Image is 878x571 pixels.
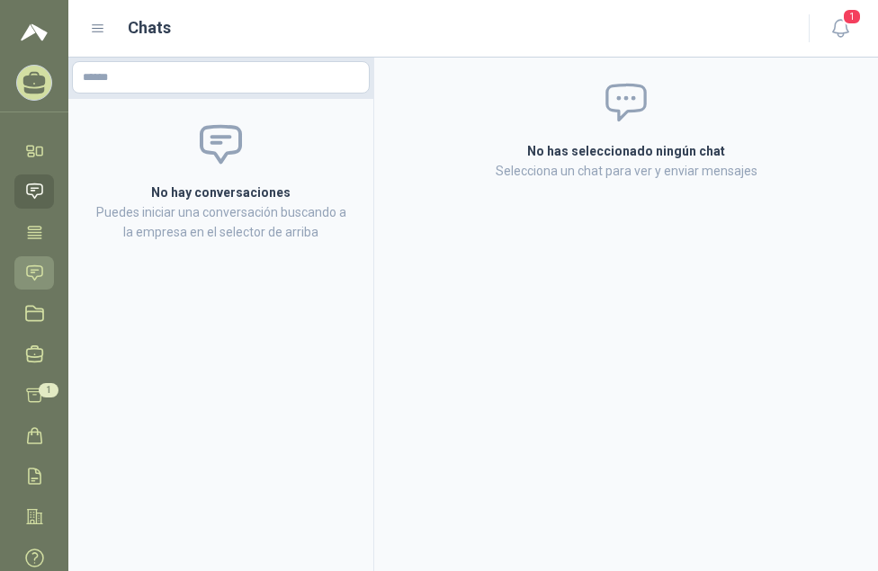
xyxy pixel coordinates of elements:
a: 1 [14,379,54,412]
h2: No has seleccionado ningún chat [396,141,856,161]
img: Logo peakr [21,22,48,43]
button: 1 [824,13,856,45]
p: Puedes iniciar una conversación buscando a la empresa en el selector de arriba [90,202,352,242]
h2: No hay conversaciones [90,183,352,202]
h1: Chats [128,15,171,40]
p: Selecciona un chat para ver y enviar mensajes [396,161,856,181]
span: 1 [39,383,58,397]
span: 1 [842,8,862,25]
